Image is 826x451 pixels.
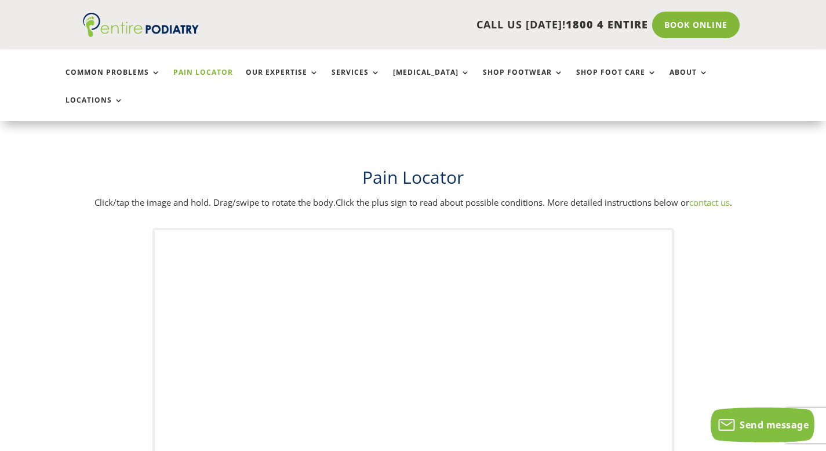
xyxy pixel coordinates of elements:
[336,197,732,208] span: Click the plus sign to read about possible conditions. More detailed instructions below or .
[332,68,380,93] a: Services
[393,68,470,93] a: [MEDICAL_DATA]
[83,13,199,37] img: logo (1)
[566,17,648,31] span: 1800 4 ENTIRE
[689,197,730,208] a: contact us
[66,68,161,93] a: Common Problems
[173,68,233,93] a: Pain Locator
[83,165,744,195] h1: Pain Locator
[246,68,319,93] a: Our Expertise
[576,68,657,93] a: Shop Foot Care
[483,68,563,93] a: Shop Footwear
[740,419,809,431] span: Send message
[94,197,336,208] span: Click/tap the image and hold. Drag/swipe to rotate the body.
[66,96,123,121] a: Locations
[234,17,648,32] p: CALL US [DATE]!
[669,68,708,93] a: About
[83,28,199,39] a: Entire Podiatry
[711,408,814,442] button: Send message
[652,12,740,38] a: Book Online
